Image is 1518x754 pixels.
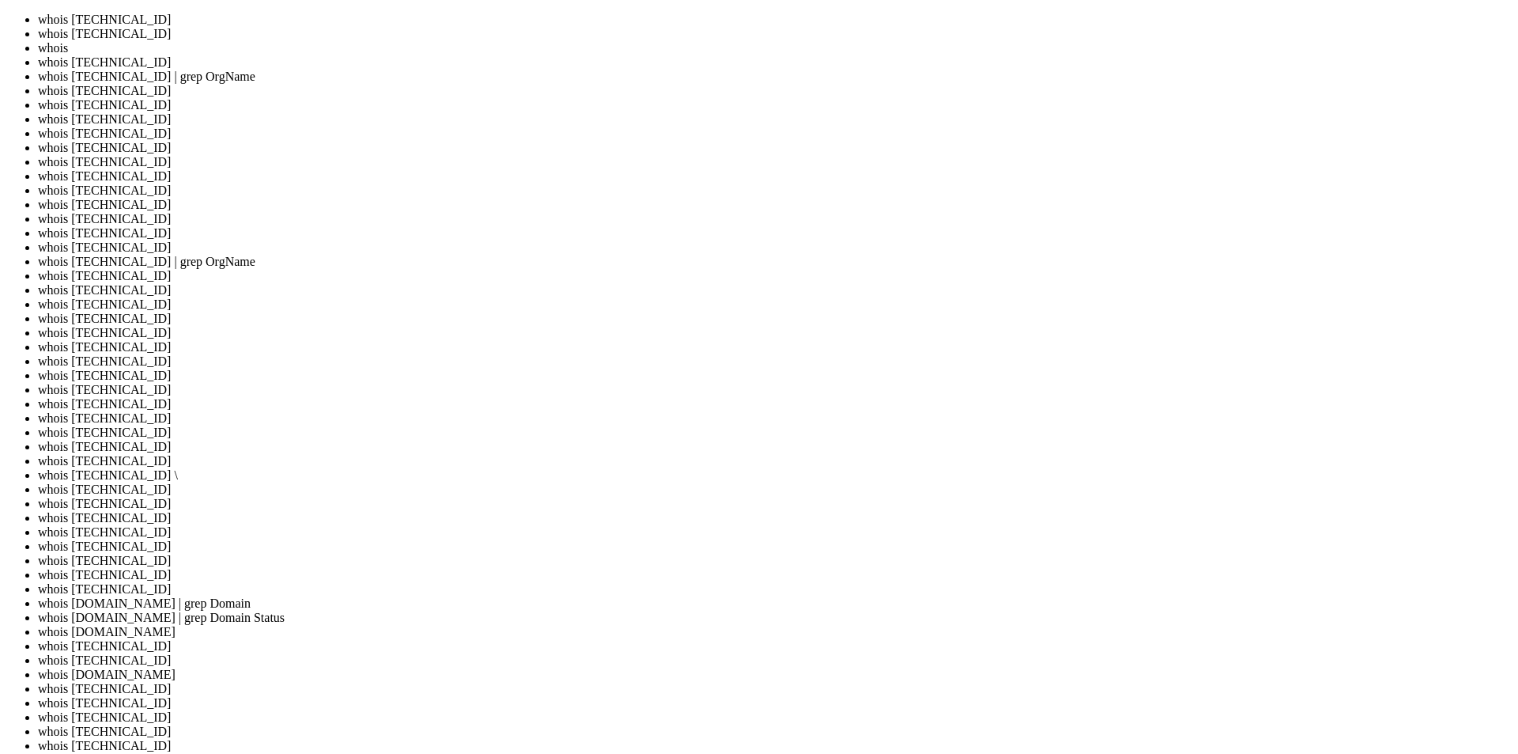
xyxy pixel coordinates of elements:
x-row: phone: [PHONE_NUMBER] [6,343,1312,356]
x-row: address: 500446 [6,74,1312,87]
x-row: mnt-ref: ro-romargsrl-1-mnt [6,181,1312,195]
x-row: country: RO [6,33,1312,47]
li: whois [TECHNICAL_ID] [38,84,1512,98]
li: whois [TECHNICAL_ID] [38,511,1512,525]
li: whois [TECHNICAL_ID] [38,269,1512,283]
x-row: mnt-by: ro-romargsrl-1-mnt [6,369,1312,383]
x-row: last-modified: [DATE]T13:26:54Z [6,235,1312,248]
x-row: address: 520081 [6,302,1312,316]
x-row: address: [GEOGRAPHIC_DATA] [6,100,1312,114]
x-row: mnt-ref: RIPE-NCC-HM-MNT [6,168,1312,181]
li: whois [38,41,1512,55]
li: whois [TECHNICAL_ID] [38,312,1512,326]
li: whois [TECHNICAL_ID] [38,682,1512,696]
li: whois [TECHNICAL_ID] [38,397,1512,411]
x-row: created: [DATE]T17:27:35Z [6,222,1312,235]
li: whois [TECHNICAL_ID] [38,454,1512,468]
li: whois [TECHNICAL_ID] [38,155,1512,169]
x-row: address: Str. [PERSON_NAME] [PERSON_NAME]. 1 [6,60,1312,74]
li: whois [TECHNICAL_ID] [38,568,1512,582]
li: whois [TECHNICAL_ID] [38,497,1512,511]
li: whois [TECHNICAL_ID] [38,540,1512,554]
x-row: person: [PERSON_NAME] [6,275,1312,289]
li: whois [TECHNICAL_ID] [38,639,1512,654]
li: whois [TECHNICAL_ID] [38,369,1512,383]
li: whois [TECHNICAL_ID] [38,13,1512,27]
li: whois [TECHNICAL_ID] [38,525,1512,540]
li: whois [TECHNICAL_ID] [38,198,1512,212]
x-row: address: [GEOGRAPHIC_DATA] [6,329,1312,343]
x-row: created: [DATE]T16:47:43Z [6,504,1312,517]
li: whois [TECHNICAL_ID] [38,127,1512,141]
li: whois [TECHNICAL_ID] [38,297,1512,312]
li: whois [TECHNICAL_ID] \ [38,468,1512,483]
li: whois [TECHNICAL_ID] [38,169,1512,184]
li: whois [TECHNICAL_ID] [38,483,1512,497]
x-row: address: [GEOGRAPHIC_DATA] [6,316,1312,329]
x-row: created: [DATE]T17:27:34Z [6,383,1312,396]
li: whois [TECHNICAL_ID] | grep OrgName [38,70,1512,84]
x-row: origin: AS205275 [6,477,1312,491]
li: whois [TECHNICAL_ID] [38,696,1512,710]
li: whois [TECHNICAL_ID] [38,739,1512,753]
li: whois [TECHNICAL_ID] [38,241,1512,255]
li: whois [TECHNICAL_ID] [38,340,1512,354]
li: whois [TECHNICAL_ID] [38,326,1512,340]
x-row: tech-c: RT6550-RIPE [6,141,1312,154]
li: whois [TECHNICAL_ID] [38,226,1512,241]
x-row: mnt-by: RIPE-NCC-HM-MNT [6,195,1312,208]
x-row: last-modified: [DATE]T16:47:43Z [6,517,1312,531]
li: whois [TECHNICAL_ID] [38,426,1512,440]
li: whois [TECHNICAL_ID] [38,98,1512,112]
x-row: % This query was served by the RIPE Database Query Service version 1.118.1 (BUSA) [6,558,1312,571]
li: whois [TECHNICAL_ID] [38,55,1512,70]
x-row: mnt-by: ro-romargsrl-1-mnt [6,491,1312,504]
li: whois [TECHNICAL_ID] [38,710,1512,725]
li: whois [TECHNICAL_ID] [38,383,1512,397]
x-row: [TECHNICAL_ID][DOMAIN_NAME] name = [DOMAIN_NAME]. [6,612,1312,625]
li: whois [DOMAIN_NAME] [38,625,1512,639]
x-row: root@vps130383:~# whoi [6,665,1312,679]
li: whois [TECHNICAL_ID] | grep OrgName [38,255,1512,269]
x-row: source: RIPE [6,410,1312,423]
li: whois [DOMAIN_NAME] | grep Domain Status [38,611,1512,625]
x-row: organisation: ORG-RS168-RIPE [6,6,1312,20]
li: whois [TECHNICAL_ID] [38,411,1512,426]
li: whois [TECHNICAL_ID] [38,212,1512,226]
x-row: % Information related to '[TECHNICAL_ID][URL]' [6,437,1312,450]
x-row: address: Brasov [6,87,1312,100]
x-row: org-type: LIR [6,47,1312,60]
x-row: source: RIPE [6,531,1312,544]
div: (22, 49) [153,665,159,679]
li: whois [TECHNICAL_ID] [38,27,1512,41]
x-row: Authoritative answers can be found from: [6,638,1312,652]
x-row: source: RIPE # Filtered [6,248,1312,262]
li: whois [TECHNICAL_ID] [38,582,1512,597]
x-row: root@vps130383:~# nslookup [TECHNICAL_ID] [6,598,1312,612]
li: whois [TECHNICAL_ID] [38,440,1512,454]
li: whois [DOMAIN_NAME] | grep Domain [38,597,1512,611]
x-row: abuse-c: AR34598-RIPE [6,154,1312,168]
x-row: nic-hdl: RT6550-RIPE [6,356,1312,369]
x-row: address: Str. [PERSON_NAME] nr. 62, bl 32 sc b ap 1 [6,289,1312,302]
li: whois [TECHNICAL_ID] [38,141,1512,155]
li: whois [TECHNICAL_ID] [38,725,1512,739]
x-row: org-name: [PERSON_NAME] [6,20,1312,33]
li: whois [TECHNICAL_ID] [38,354,1512,369]
li: whois [TECHNICAL_ID] [38,184,1512,198]
x-row: mnt-by: ro-romargsrl-1-mnt [6,208,1312,222]
x-row: admin-c: RT6550-RIPE [6,127,1312,141]
li: whois [TECHNICAL_ID] [38,554,1512,568]
li: whois [TECHNICAL_ID] [38,112,1512,127]
li: whois [TECHNICAL_ID] [38,283,1512,297]
x-row: last-modified: [DATE]T17:27:35Z [6,396,1312,410]
li: whois [TECHNICAL_ID] [38,654,1512,668]
x-row: phone: [PHONE_NUMBER] [6,114,1312,127]
li: whois [DOMAIN_NAME] [38,668,1512,682]
x-row: route: [URL] [6,464,1312,477]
